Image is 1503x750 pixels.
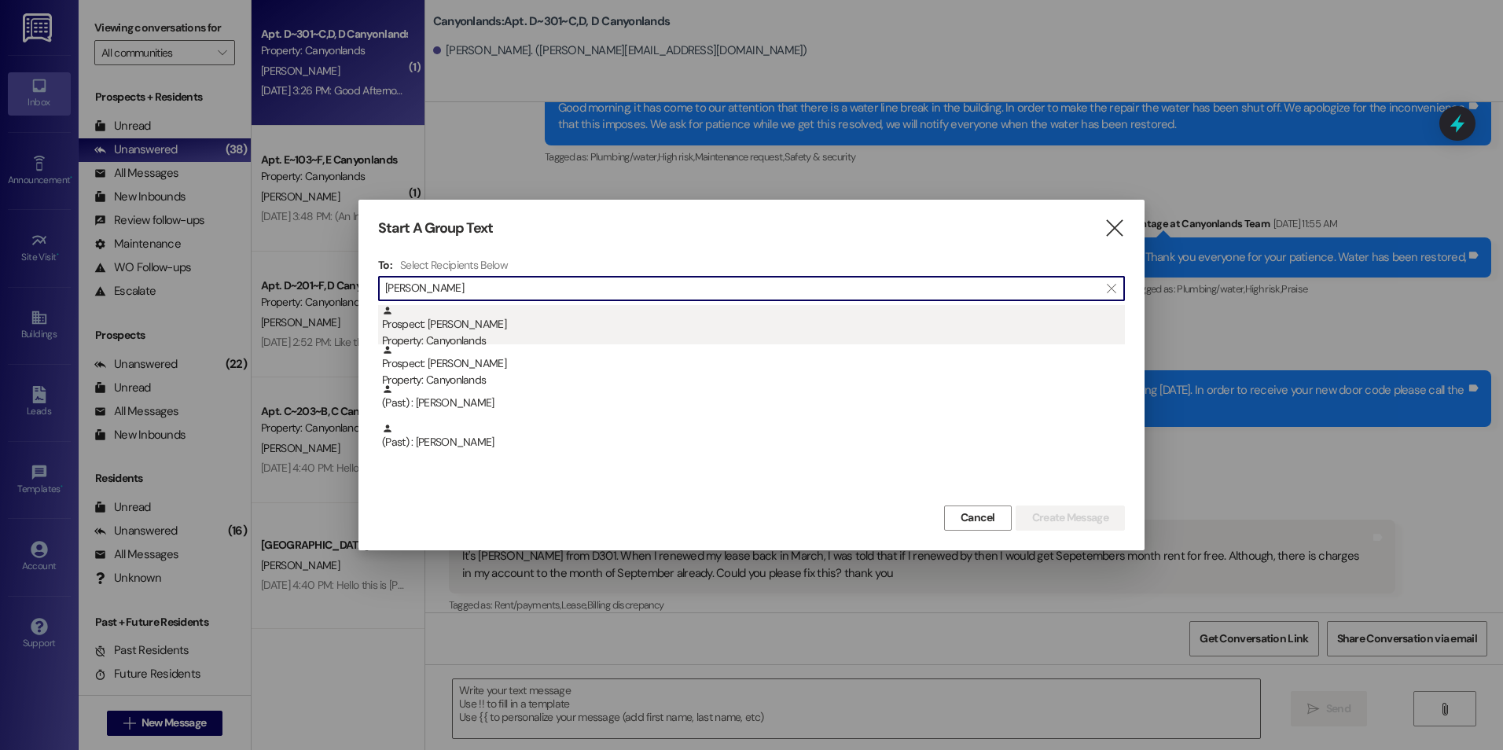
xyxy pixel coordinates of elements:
button: Cancel [944,506,1012,531]
h4: Select Recipients Below [400,258,508,272]
i:  [1104,220,1125,237]
div: Prospect: [PERSON_NAME]Property: Canyonlands [378,344,1125,384]
div: Property: Canyonlands [382,372,1125,388]
input: Search for any contact or apartment [385,278,1099,300]
div: Prospect: [PERSON_NAME] [382,344,1125,389]
i:  [1107,282,1115,295]
span: Create Message [1032,509,1108,526]
div: (Past) : [PERSON_NAME] [378,423,1125,462]
h3: Start A Group Text [378,219,493,237]
h3: To: [378,258,392,272]
div: (Past) : [PERSON_NAME] [382,423,1125,450]
button: Clear text [1099,277,1124,300]
span: Cancel [961,509,995,526]
div: Prospect: [PERSON_NAME] [382,305,1125,350]
div: Property: Canyonlands [382,333,1125,349]
div: (Past) : [PERSON_NAME] [382,384,1125,411]
div: (Past) : [PERSON_NAME] [378,384,1125,423]
div: Prospect: [PERSON_NAME]Property: Canyonlands [378,305,1125,344]
button: Create Message [1016,506,1125,531]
